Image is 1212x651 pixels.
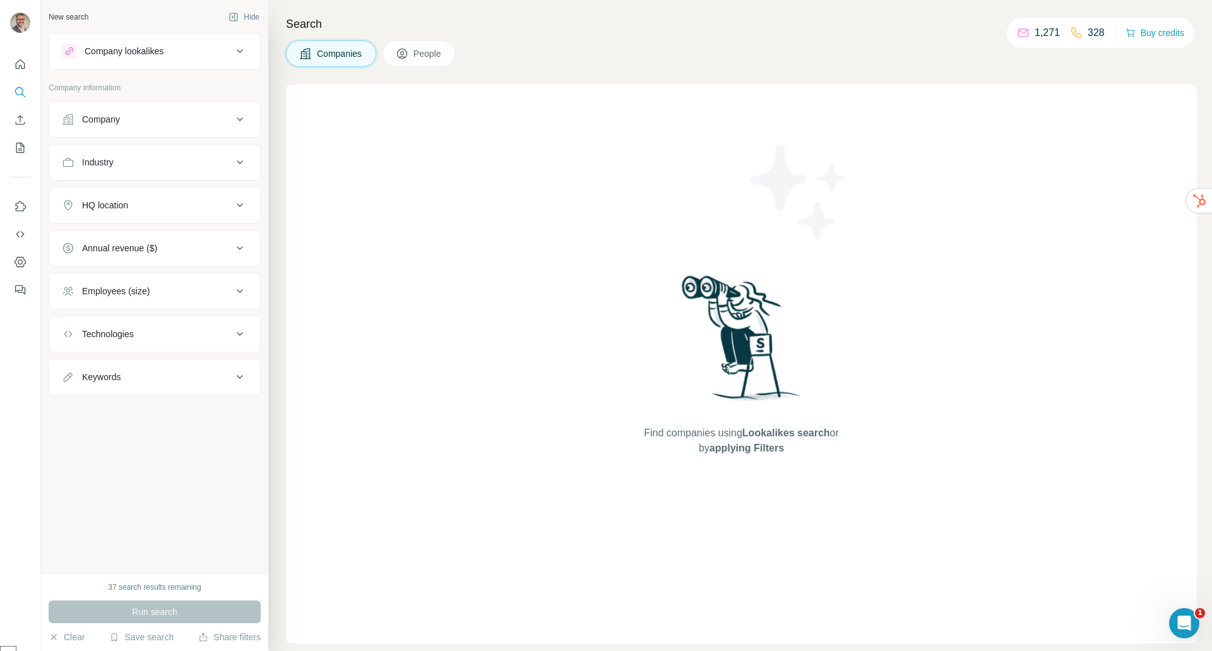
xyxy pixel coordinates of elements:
button: Company [49,104,260,134]
button: Feedback [10,278,30,301]
p: Company information [49,82,261,93]
button: Clear [49,631,85,643]
div: 37 search results remaining [108,582,201,593]
iframe: Intercom live chat [1169,608,1199,638]
h4: Search [286,15,1197,33]
img: Surfe Illustration - Stars [742,135,855,249]
span: Companies [317,47,363,60]
div: Keywords [82,371,121,383]
div: Company [82,113,120,126]
button: Use Surfe API [10,223,30,246]
button: Search [10,81,30,104]
div: Company lookalikes [85,45,163,57]
button: Technologies [49,319,260,349]
button: Use Surfe on LinkedIn [10,195,30,218]
span: Find companies using or by [640,426,842,456]
button: Save search [109,631,174,643]
button: Enrich CSV [10,109,30,131]
span: 1 [1195,608,1205,618]
button: Hide [220,8,268,27]
div: Technologies [82,328,134,340]
button: Share filters [198,631,261,643]
img: Surfe Illustration - Woman searching with binoculars [676,272,807,413]
button: Quick start [10,53,30,76]
button: Annual revenue ($) [49,233,260,263]
button: Dashboard [10,251,30,273]
div: Industry [82,156,114,169]
div: Employees (size) [82,285,150,297]
p: 1,271 [1035,25,1060,40]
span: applying Filters [710,443,784,453]
div: HQ location [82,199,128,212]
span: Lookalikes search [742,427,830,438]
button: Employees (size) [49,276,260,306]
button: Buy credits [1126,24,1184,42]
p: 328 [1088,25,1105,40]
span: People [413,47,443,60]
button: HQ location [49,190,260,220]
button: My lists [10,136,30,159]
div: New search [49,11,88,23]
div: Annual revenue ($) [82,242,157,254]
button: Industry [49,147,260,177]
button: Company lookalikes [49,36,260,66]
button: Keywords [49,362,260,392]
img: Avatar [10,13,30,33]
